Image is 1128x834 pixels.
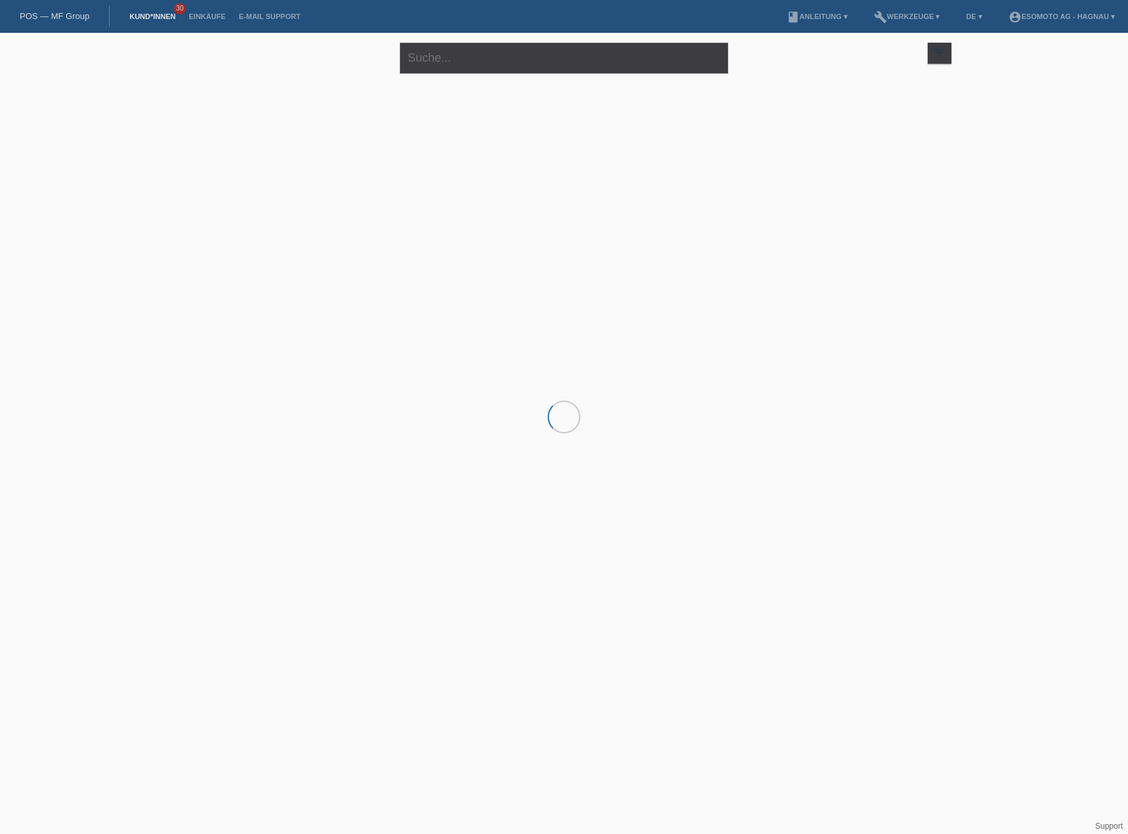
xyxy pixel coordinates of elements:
i: filter_list [932,45,947,60]
a: Einkäufe [182,12,232,20]
a: DE ▾ [959,12,988,20]
a: account_circleEsomoto AG - Hagnau ▾ [1002,12,1121,20]
i: build [874,11,887,24]
a: Kund*innen [123,12,182,20]
span: 30 [174,3,186,14]
i: book [787,11,800,24]
a: E-Mail Support [232,12,307,20]
i: account_circle [1009,11,1022,24]
a: POS — MF Group [20,11,89,21]
a: bookAnleitung ▾ [780,12,854,20]
a: buildWerkzeuge ▾ [867,12,947,20]
a: Support [1095,822,1123,831]
input: Suche... [400,43,728,74]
